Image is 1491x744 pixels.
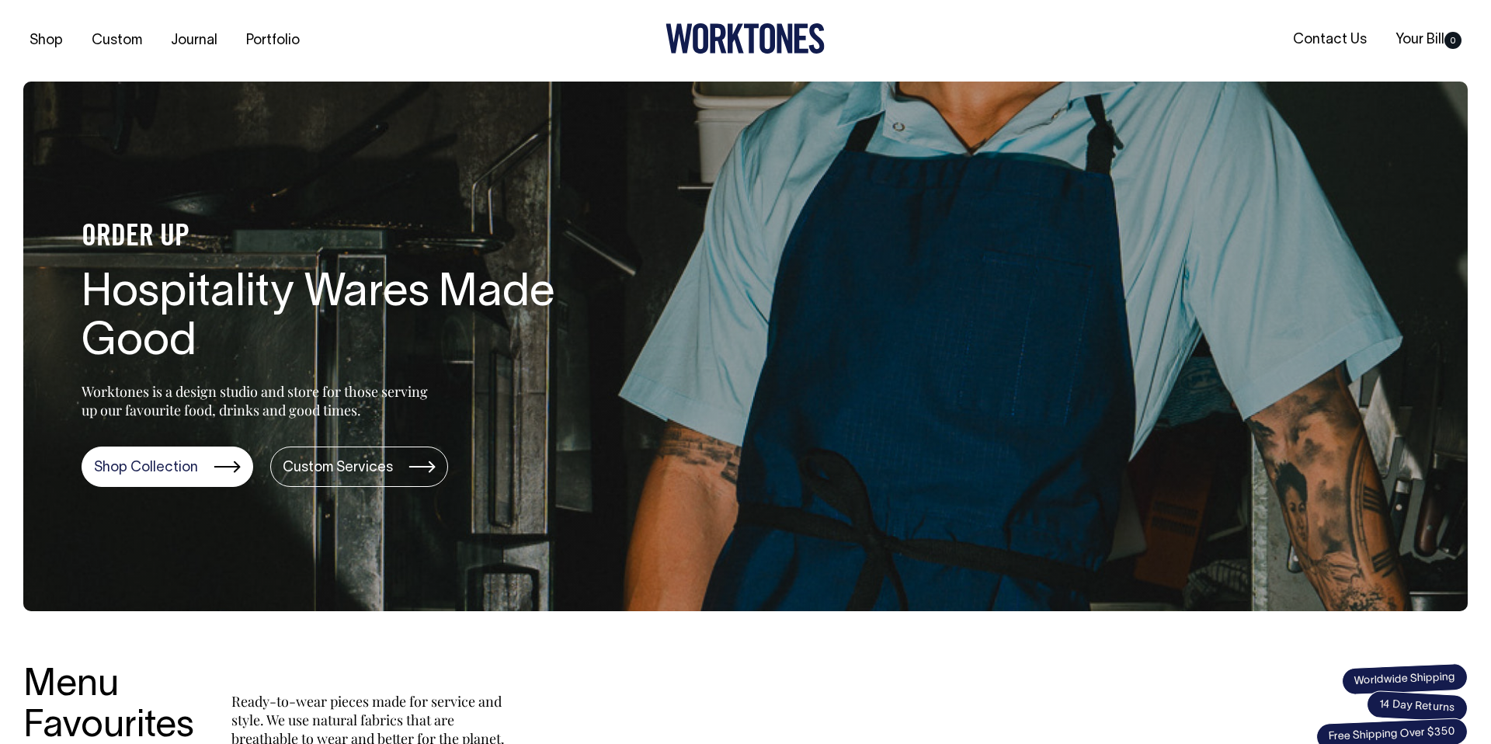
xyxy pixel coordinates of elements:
[82,269,579,369] h1: Hospitality Wares Made Good
[1287,27,1373,53] a: Contact Us
[82,447,253,487] a: Shop Collection
[1341,662,1468,695] span: Worldwide Shipping
[165,28,224,54] a: Journal
[23,28,69,54] a: Shop
[85,28,148,54] a: Custom
[82,221,579,254] h4: ORDER UP
[270,447,448,487] a: Custom Services
[1366,690,1468,723] span: 14 Day Returns
[240,28,306,54] a: Portfolio
[1389,27,1468,53] a: Your Bill0
[82,382,435,419] p: Worktones is a design studio and store for those serving up our favourite food, drinks and good t...
[1444,32,1461,49] span: 0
